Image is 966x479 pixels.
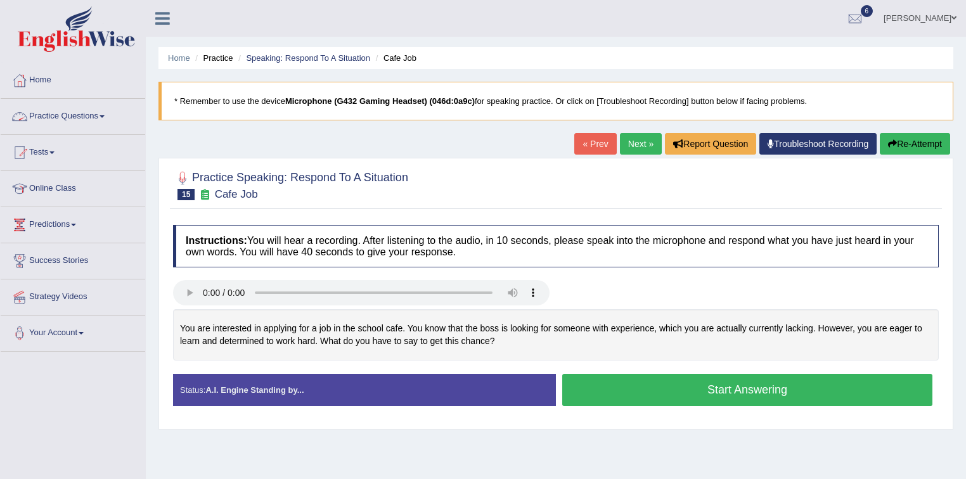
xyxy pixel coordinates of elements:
a: Next » [620,133,662,155]
small: Cafe Job [215,188,258,200]
a: Success Stories [1,243,145,275]
h2: Practice Speaking: Respond To A Situation [173,169,408,200]
a: Predictions [1,207,145,239]
a: Troubleshoot Recording [759,133,877,155]
li: Practice [192,52,233,64]
a: Practice Questions [1,99,145,131]
a: Home [168,53,190,63]
strong: A.I. Engine Standing by... [205,385,304,395]
a: Tests [1,135,145,167]
a: Speaking: Respond To A Situation [246,53,370,63]
li: Cafe Job [373,52,416,64]
button: Start Answering [562,374,932,406]
small: Exam occurring question [198,189,211,201]
button: Re-Attempt [880,133,950,155]
div: You are interested in applying for a job in the school cafe. You know that the boss is looking fo... [173,309,939,361]
a: « Prev [574,133,616,155]
a: Strategy Videos [1,279,145,311]
a: Home [1,63,145,94]
span: 6 [861,5,873,17]
a: Online Class [1,171,145,203]
h4: You will hear a recording. After listening to the audio, in 10 seconds, please speak into the mic... [173,225,939,267]
blockquote: * Remember to use the device for speaking practice. Or click on [Troubleshoot Recording] button b... [158,82,953,120]
span: 15 [177,189,195,200]
button: Report Question [665,133,756,155]
b: Microphone (G432 Gaming Headset) (046d:0a9c) [285,96,475,106]
div: Status: [173,374,556,406]
b: Instructions: [186,235,247,246]
a: Your Account [1,316,145,347]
